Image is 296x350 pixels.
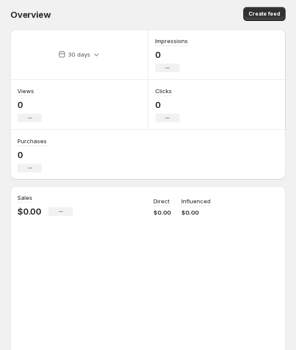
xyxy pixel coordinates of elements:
p: 0 [17,150,47,160]
h3: Views [17,87,34,95]
p: Influenced [181,197,211,205]
h3: Purchases [17,137,47,145]
span: Overview [10,10,51,20]
p: $0.00 [181,208,211,217]
h3: Clicks [155,87,172,95]
p: 0 [155,100,180,110]
p: $0.00 [17,206,41,217]
button: Create feed [243,7,286,21]
p: 30 days [68,50,90,59]
p: Direct [153,197,170,205]
h3: Impressions [155,37,188,45]
p: 0 [17,100,42,110]
p: $0.00 [153,208,171,217]
p: 0 [155,50,188,60]
h3: Sales [17,193,32,202]
span: Create feed [248,10,280,17]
